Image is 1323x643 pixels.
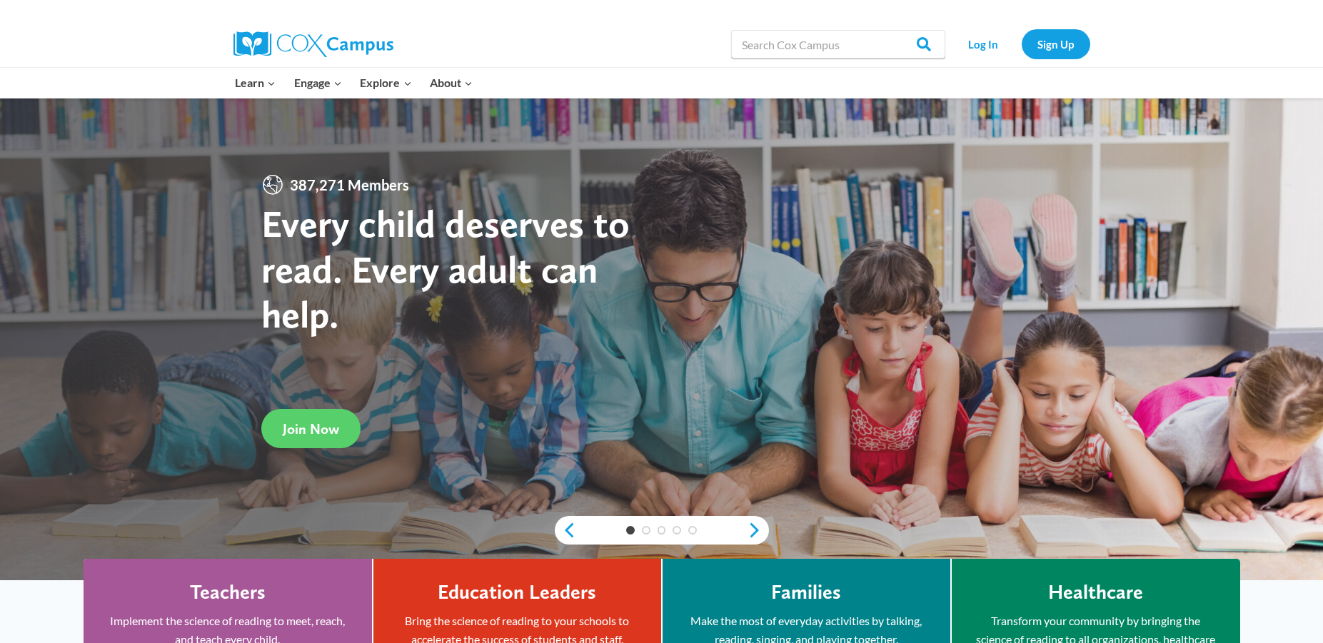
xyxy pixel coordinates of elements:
[190,580,266,604] h4: Teachers
[952,29,1090,59] nav: Secondary Navigation
[235,74,276,92] span: Learn
[438,580,596,604] h4: Education Leaders
[261,201,630,337] strong: Every child deserves to read. Every adult can help.
[294,74,342,92] span: Engage
[771,580,841,604] h4: Families
[658,526,666,535] a: 3
[688,526,697,535] a: 5
[284,173,415,196] span: 387,271 Members
[226,68,482,98] nav: Primary Navigation
[430,74,473,92] span: About
[233,31,393,57] img: Cox Campus
[642,526,650,535] a: 2
[1022,29,1090,59] a: Sign Up
[360,74,411,92] span: Explore
[626,526,635,535] a: 1
[748,522,769,539] a: next
[261,409,361,448] a: Join Now
[1048,580,1143,604] h4: Healthcare
[555,522,576,539] a: previous
[673,526,681,535] a: 4
[731,30,945,59] input: Search Cox Campus
[283,420,339,437] span: Join Now
[555,516,769,545] div: content slider buttons
[952,29,1015,59] a: Log In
